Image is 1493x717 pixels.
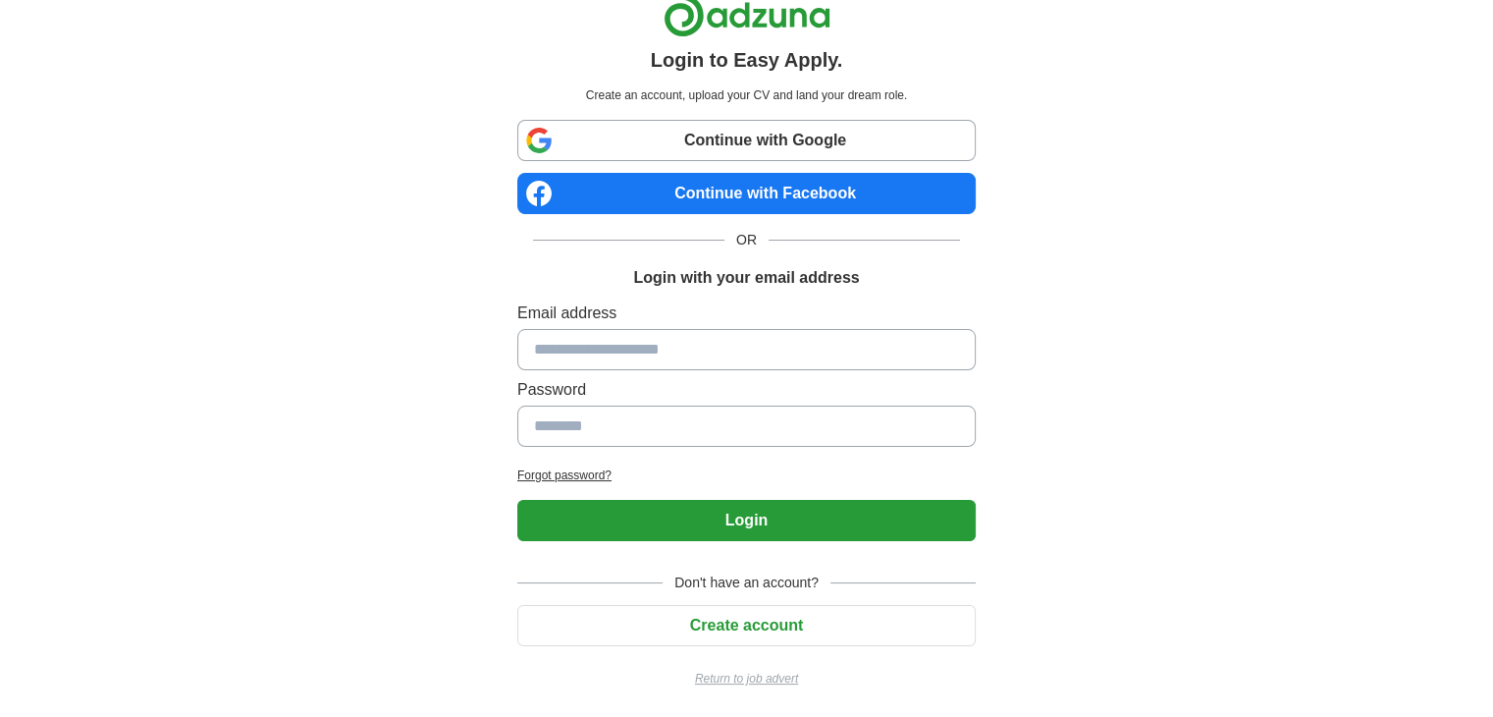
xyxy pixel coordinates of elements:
a: Continue with Facebook [517,173,976,214]
a: Forgot password? [517,467,976,484]
a: Continue with Google [517,120,976,161]
label: Password [517,378,976,402]
p: Create an account, upload your CV and land your dream role. [521,86,972,104]
span: Don't have an account? [663,573,830,593]
button: Login [517,500,976,541]
h1: Login with your email address [633,266,859,290]
a: Create account [517,617,976,634]
a: Return to job advert [517,670,976,688]
h1: Login to Easy Apply. [651,45,843,75]
button: Create account [517,605,976,646]
span: OR [724,230,769,250]
label: Email address [517,302,976,325]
